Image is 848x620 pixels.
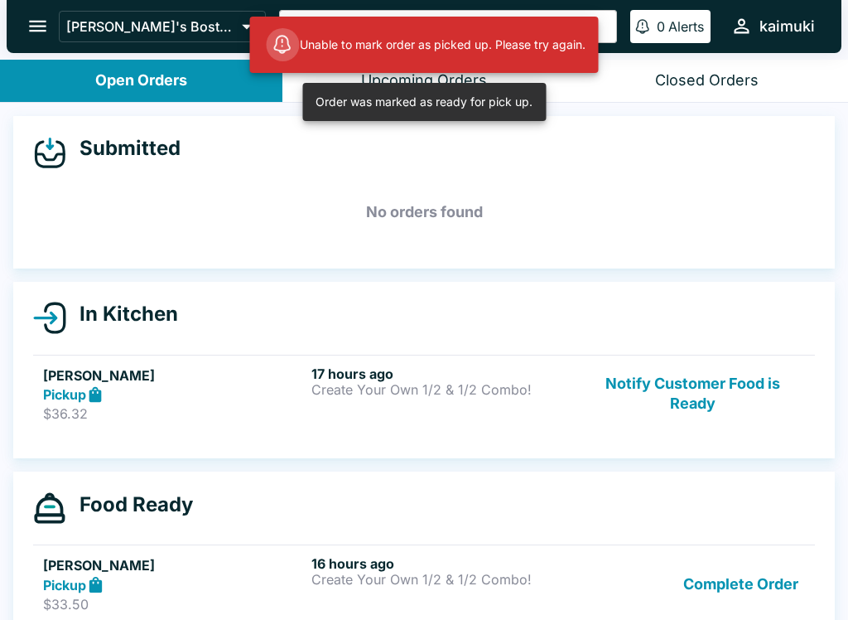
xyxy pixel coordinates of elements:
[66,302,178,327] h4: In Kitchen
[43,596,305,613] p: $33.50
[724,8,821,44] button: kaimuki
[668,18,704,35] p: Alerts
[43,386,86,403] strong: Pickup
[66,492,193,517] h4: Food Ready
[43,555,305,575] h5: [PERSON_NAME]
[657,18,665,35] p: 0
[316,88,532,116] div: Order was marked as ready for pick up.
[66,136,181,161] h4: Submitted
[581,366,805,423] button: Notify Customer Food is Ready
[43,405,305,422] p: $36.32
[311,572,573,587] p: Create Your Own 1/2 & 1/2 Combo!
[17,5,59,47] button: open drawer
[43,577,86,593] strong: Pickup
[311,555,573,572] h6: 16 hours ago
[59,11,266,42] button: [PERSON_NAME]'s Boston Pizza
[33,355,815,433] a: [PERSON_NAME]Pickup$36.3217 hours agoCreate Your Own 1/2 & 1/2 Combo!Notify Customer Food is Ready
[95,71,187,90] div: Open Orders
[43,366,305,385] h5: [PERSON_NAME]
[33,182,815,242] h5: No orders found
[311,382,573,397] p: Create Your Own 1/2 & 1/2 Combo!
[655,71,759,90] div: Closed Orders
[677,555,805,613] button: Complete Order
[311,366,573,382] h6: 17 hours ago
[267,22,585,68] div: Unable to mark order as picked up. Please try again.
[66,18,235,35] p: [PERSON_NAME]'s Boston Pizza
[759,17,815,36] div: kaimuki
